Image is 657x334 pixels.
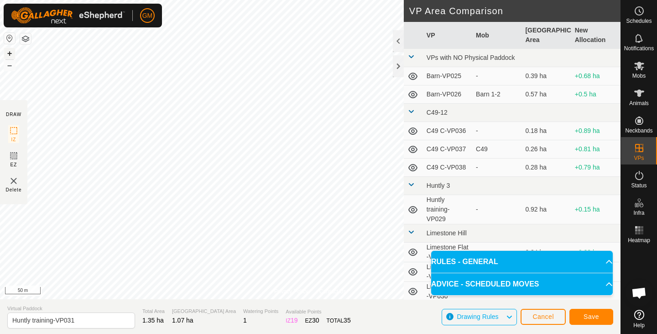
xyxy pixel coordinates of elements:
[142,307,165,315] span: Total Area
[409,5,620,16] h2: VP Area Comparison
[423,159,472,177] td: C49 C-VP038
[8,175,19,186] img: VP
[423,243,472,262] td: Limestone Flat -VP028
[569,309,613,325] button: Save
[427,182,450,189] span: Huntly 3
[521,85,571,104] td: 0.57 ha
[532,313,554,320] span: Cancel
[312,317,319,324] span: 30
[6,111,21,118] div: DRAW
[423,262,472,282] td: Limestone Flat -VP029
[632,73,646,79] span: Mobs
[476,205,518,214] div: -
[626,18,652,24] span: Schedules
[291,317,298,324] span: 19
[427,54,515,61] span: VPs with NO Physical Paddock
[476,248,518,257] div: -
[571,243,620,262] td: +0.23 ha
[423,85,472,104] td: Barn-VP026
[521,309,566,325] button: Cancel
[423,22,472,49] th: VP
[142,11,153,21] span: GM
[172,317,193,324] span: 1.07 ha
[521,122,571,140] td: 0.18 ha
[571,122,620,140] td: +0.89 ha
[626,279,653,307] div: Open chat
[584,313,599,320] span: Save
[11,7,125,24] img: Gallagher Logo
[431,256,498,267] span: RULES - GENERAL
[521,195,571,224] td: 0.92 ha
[621,306,657,332] a: Help
[423,122,472,140] td: C49 C-VP036
[423,282,472,302] td: Limestone Flat -VP030
[457,313,498,320] span: Drawing Rules
[344,317,351,324] span: 35
[628,238,650,243] span: Heatmap
[431,279,539,290] span: ADVICE - SCHEDULED MOVES
[274,287,308,296] a: Privacy Policy
[476,126,518,136] div: -
[629,101,649,106] span: Animals
[243,317,247,324] span: 1
[423,140,472,159] td: C49 C-VP037
[571,22,620,49] th: New Allocation
[431,273,613,295] p-accordion-header: ADVICE - SCHEDULED MOVES
[571,140,620,159] td: +0.81 ha
[521,22,571,49] th: [GEOGRAPHIC_DATA] Area
[10,161,17,168] span: EZ
[476,90,518,99] div: Barn 1-2
[423,195,472,224] td: Huntly training-VP029
[634,155,644,161] span: VPs
[521,67,571,85] td: 0.39 ha
[172,307,236,315] span: [GEOGRAPHIC_DATA] Area
[4,33,15,44] button: Reset Map
[6,186,22,193] span: Delete
[243,307,278,315] span: Watering Points
[472,22,521,49] th: Mob
[427,229,467,237] span: Limestone Hill
[20,33,31,44] button: Map Layers
[7,305,135,313] span: Virtual Paddock
[521,140,571,159] td: 0.26 ha
[476,163,518,172] div: -
[631,183,647,188] span: Status
[625,128,652,133] span: Neckbands
[286,316,297,325] div: IZ
[633,323,645,328] span: Help
[4,60,15,71] button: –
[305,316,319,325] div: EZ
[624,46,654,51] span: Notifications
[142,317,164,324] span: 1.35 ha
[571,85,620,104] td: +0.5 ha
[431,251,613,273] p-accordion-header: RULES - GENERAL
[633,210,644,216] span: Infra
[427,109,448,116] span: C49-12
[423,67,472,85] td: Barn-VP025
[521,159,571,177] td: 0.28 ha
[476,71,518,81] div: -
[286,308,350,316] span: Available Points
[319,287,346,296] a: Contact Us
[327,316,351,325] div: TOTAL
[476,144,518,154] div: C49
[571,67,620,85] td: +0.68 ha
[4,48,15,59] button: +
[571,159,620,177] td: +0.79 ha
[521,243,571,262] td: 0.84 ha
[11,136,16,143] span: IZ
[571,195,620,224] td: +0.15 ha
